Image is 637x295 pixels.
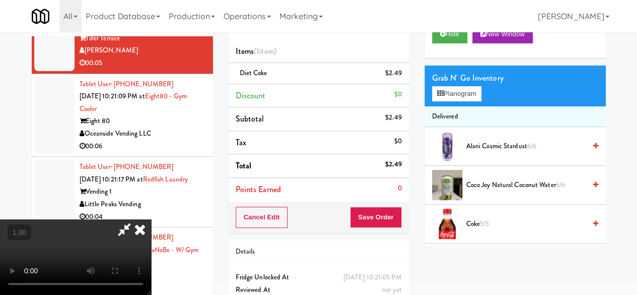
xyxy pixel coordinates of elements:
div: Little Peaks Vending [80,198,205,211]
img: Micromart [32,8,49,25]
span: 6/6 [556,180,565,190]
span: Points Earned [236,184,281,195]
li: Tablet User· [PHONE_NUMBER][DATE] 10:21:17 PM atRedfish LaundryVending 1Little Peaks Vending00:04 [32,157,213,227]
div: Grab N' Go Inventory [432,71,598,86]
ng-pluralize: item [259,45,273,57]
div: Alani Cosmic Stardust6/6 [462,140,598,153]
div: Eight 80 [80,115,205,128]
a: Tablet User· [PHONE_NUMBER] [80,79,174,89]
span: [DATE] 10:21:09 PM at [80,91,145,101]
span: Subtotal [236,113,264,125]
span: (1 ) [254,45,276,57]
div: 00:05 [80,57,205,70]
span: Coco Joy Natural Coconut Water [466,179,586,192]
div: Coke5/5 [462,218,598,230]
div: 00:04 [80,211,205,223]
span: Alani Cosmic Stardust [466,140,586,153]
span: 6/6 [527,141,536,151]
span: · [PHONE_NUMBER] [111,162,174,171]
div: $0 [394,135,401,148]
button: Cancel Edit [236,207,288,228]
span: not yet [382,285,402,294]
div: Coco Joy Natural Coconut Water6/6 [462,179,598,192]
li: Tablet User· [PHONE_NUMBER][DATE] 10:21:09 PM atEight80 - Gym CoolerEight 80Oceanside Vending LLC... [32,74,213,157]
a: Tablet User· [PHONE_NUMBER] [80,162,174,171]
div: Details [236,246,402,258]
div: $2.49 [385,158,402,171]
a: Redfish Laundry [143,174,188,184]
a: HaNoBe - w/ Gym [147,245,199,255]
div: Vending 1 [80,186,205,198]
li: Delivered [424,106,606,128]
span: [DATE] 10:21:17 PM at [80,174,143,184]
div: Oceanside Vending LLC [80,128,205,140]
div: 00:06 [80,140,205,153]
button: Hide [432,25,467,43]
div: [DATE] 10:21:05 PM [343,271,402,284]
button: Save Order [350,207,401,228]
div: Tiller Terrace [80,32,205,45]
div: $2.49 [385,111,402,124]
div: 0 [397,182,401,195]
div: Fridge Unlocked At [236,271,402,284]
button: New Window [472,25,533,43]
button: Planogram [432,86,481,101]
span: Discount [236,90,266,101]
span: Diet Coke [240,68,267,78]
span: Items [236,45,276,57]
span: Total [236,160,252,171]
span: · [PHONE_NUMBER] [111,79,174,89]
div: $2.49 [385,67,402,80]
span: Tax [236,137,246,148]
div: $0 [394,88,401,101]
span: Coke [466,218,586,230]
a: Eight80 - Gym Cooler [80,91,187,113]
span: 5/5 [480,219,489,228]
div: [PERSON_NAME] [80,44,205,57]
li: Tablet User· [PHONE_NUMBER][DATE] 10:21:05 PM atTiller Terrace - CoolerTiller Terrace[PERSON_NAME... [32,4,213,74]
